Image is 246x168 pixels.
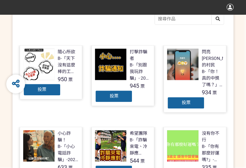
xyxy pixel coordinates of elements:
[155,13,224,24] input: 搜尋作品
[68,77,73,82] span: 票
[129,62,151,81] div: B-「別跟我玩詐騙」- 2025新竹市反詐視界影片徵件
[92,45,154,106] a: 打擊詐騙者B-「別跟我玩詐騙」- 2025新竹市反詐視界影片徵件945票投票
[181,100,190,105] span: 投票
[202,89,211,96] span: 934
[202,143,223,163] div: B-「你有那麼好運嗎?」- 2025新竹市反詐視界影片徵件
[129,130,147,137] div: 希望團隊
[58,49,75,55] div: 隨心所欲
[202,49,235,68] div: 閃亮[PERSON_NAME]的村民
[20,45,82,99] a: 隨心所欲B-「天下沒有這麼棒的工作，別讓你的求職夢變成惡夢！」- 2025新竹市反詐視界影片徵件950票投票
[58,130,79,143] div: 小心詐騙！
[140,84,144,89] span: 票
[202,68,223,88] div: B-「你！真的中獎了嗎？」- 2025新竹市反詐視界影片徵件
[38,87,46,92] span: 投票
[129,137,151,156] div: B-「詐騙來電、冷靜應對」-2025新竹市反詐視界影片徵件
[109,93,118,98] span: 投票
[129,157,139,164] span: 544
[212,90,217,95] span: 票
[202,130,223,143] div: 沒有你不行
[129,49,151,62] div: 打擊詐騙者
[129,82,139,89] span: 945
[58,143,79,163] div: B-「小心電話詐騙」-2025新竹市反詐視界影片徵件
[164,45,226,113] a: 閃亮[PERSON_NAME]的村民B-「你！真的中獎了嗎？」- 2025新竹市反詐視界影片徵件934票投票
[58,76,67,82] span: 950
[140,159,144,164] span: 票
[58,55,79,75] div: B-「天下沒有這麼棒的工作，別讓你的求職夢變成惡夢！」- 2025新竹市反詐視界影片徵件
